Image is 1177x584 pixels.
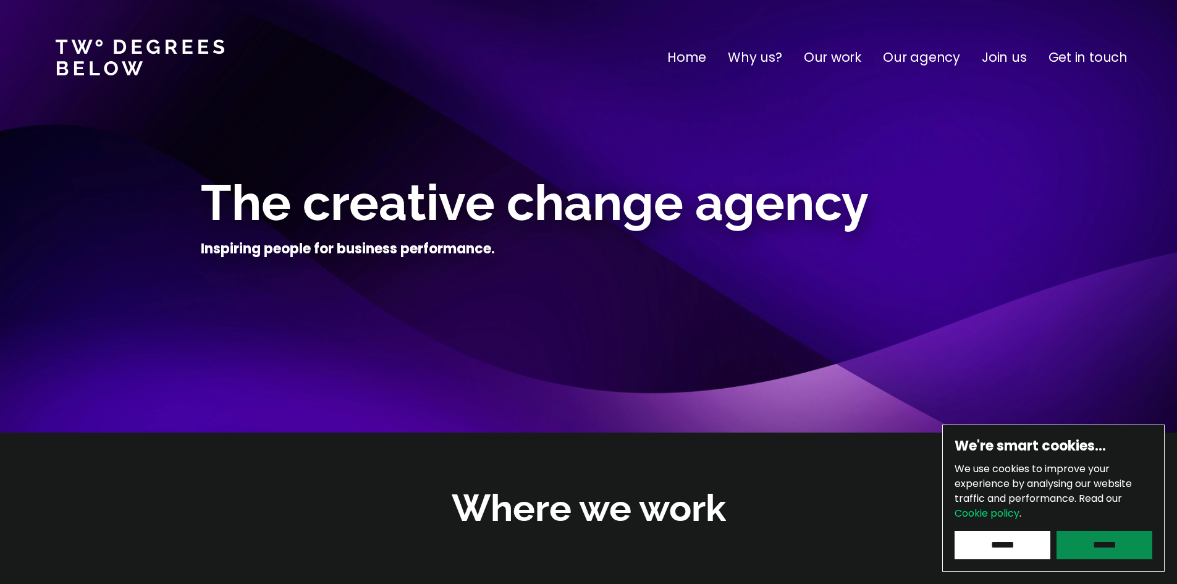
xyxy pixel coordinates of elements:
[1048,48,1128,67] a: Get in touch
[667,48,706,67] a: Home
[452,483,726,533] h2: Where we work
[201,174,869,232] span: The creative change agency
[728,48,782,67] a: Why us?
[982,48,1027,67] a: Join us
[955,506,1019,520] a: Cookie policy
[883,48,960,67] a: Our agency
[955,462,1152,521] p: We use cookies to improve your experience by analysing our website traffic and performance.
[955,437,1152,455] h6: We're smart cookies…
[804,48,861,67] a: Our work
[201,240,495,258] h4: Inspiring people for business performance.
[955,491,1122,520] span: Read our .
